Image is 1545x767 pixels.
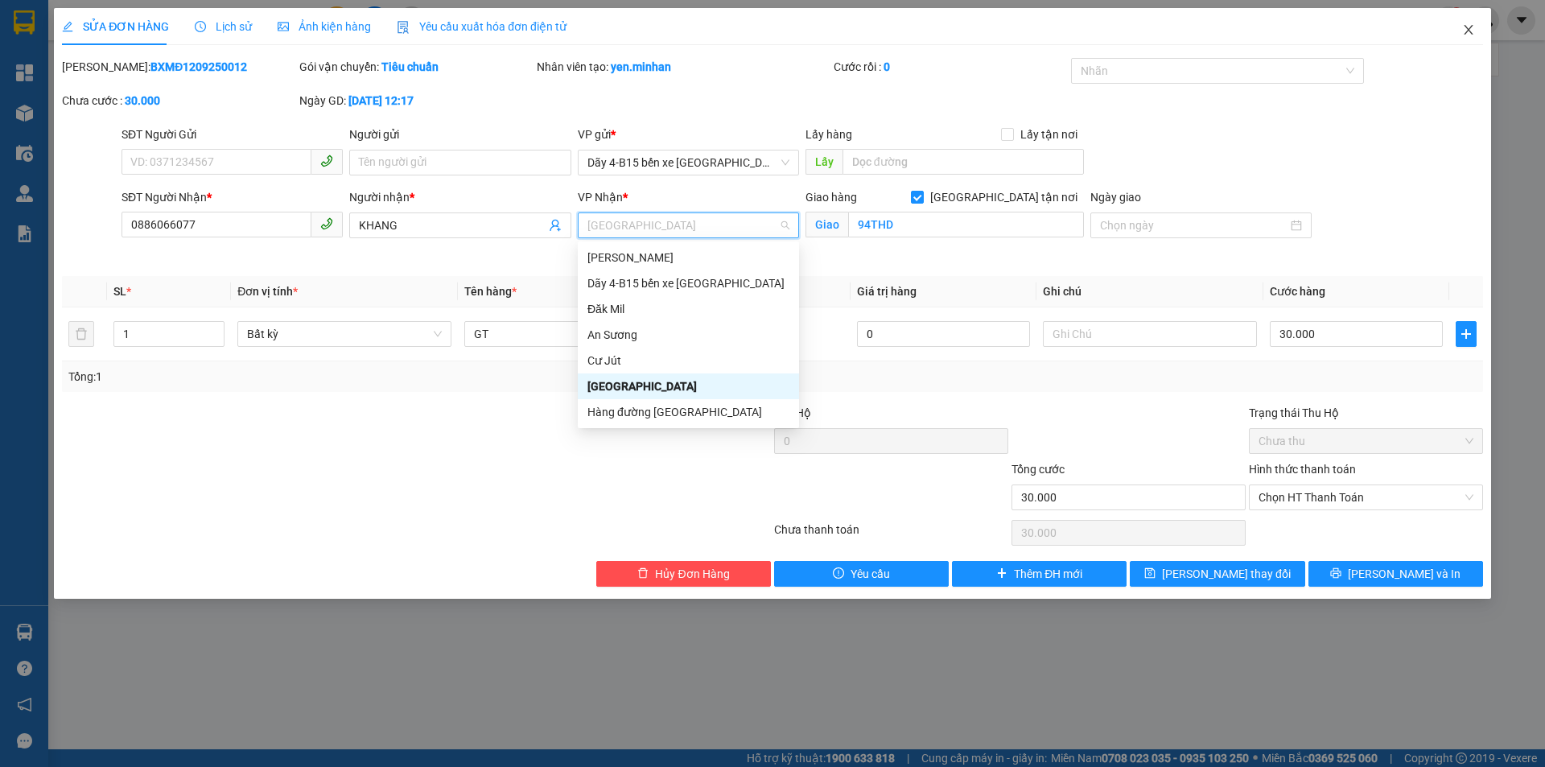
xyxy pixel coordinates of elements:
span: phone [320,155,333,167]
span: Tên hàng [464,285,517,298]
span: SỬA ĐƠN HÀNG [62,20,169,33]
button: exclamation-circleYêu cầu [774,561,949,587]
div: Ngày GD: [299,92,534,109]
span: Chưa thu [1259,429,1473,453]
div: An Sương [578,322,799,348]
input: VD: Bàn, Ghế [464,321,678,347]
b: 30.000 [125,94,160,107]
div: Cước rồi : [834,58,1068,76]
span: picture [278,21,289,32]
div: Trạng thái Thu Hộ [1249,404,1483,422]
div: Người nhận [349,188,571,206]
span: clock-circle [195,21,206,32]
span: 94 THĐ [212,92,293,120]
span: plus [1456,328,1476,340]
div: SĐT Người Nhận [122,188,343,206]
span: Chọn HT Thanh Toán [1259,485,1473,509]
span: printer [1330,567,1341,580]
div: An Sương [587,326,789,344]
span: Dãy 4-B15 bến xe Miền Đông [587,151,789,175]
span: Giao [805,212,848,237]
span: Giao hàng [805,191,857,204]
div: Đăk Mil [578,296,799,322]
span: [PERSON_NAME] và In [1348,565,1461,583]
input: Ghi Chú [1043,321,1257,347]
span: Thêm ĐH mới [1014,565,1082,583]
span: Nhận: [188,14,227,31]
input: Dọc đường [843,149,1084,175]
span: plus [996,567,1007,580]
div: Người gửi [349,126,571,143]
span: Ảnh kiện hàng [278,20,371,33]
span: Gửi: [14,15,39,32]
span: Lấy tận nơi [1014,126,1084,143]
div: Dãy 4-B15 bến xe Miền Đông [578,270,799,296]
span: Thu Hộ [774,406,811,419]
div: Cư Jút [587,352,789,369]
div: Đăk Mil [587,300,789,318]
span: edit [62,21,73,32]
div: Dãy 4-B15 bến xe [GEOGRAPHIC_DATA] [14,14,177,52]
span: Giá trị hàng [857,285,917,298]
div: Nam Dong [578,245,799,270]
div: Gói vận chuyển: [299,58,534,76]
span: save [1144,567,1156,580]
span: Đơn vị tính [237,285,298,298]
b: BXMĐ1209250012 [150,60,247,73]
span: Yêu cầu xuất hóa đơn điện tử [397,20,566,33]
button: plus [1456,321,1477,347]
div: Hàng đường Đắk Nông [578,373,799,399]
div: [PERSON_NAME] [587,249,789,266]
button: delete [68,321,94,347]
span: delete [637,567,649,580]
div: VP gửi [578,126,799,143]
div: Chưa cước : [62,92,296,109]
div: Hàng đường [GEOGRAPHIC_DATA] [587,403,789,421]
div: [GEOGRAPHIC_DATA] [587,377,789,395]
label: Ngày giao [1090,191,1141,204]
span: Yêu cầu [851,565,890,583]
div: Tổng: 1 [68,368,596,386]
b: yen.minhan [611,60,671,73]
b: 0 [884,60,890,73]
th: Ghi chú [1036,276,1263,307]
span: Lấy hàng [805,128,852,141]
div: Hàng đường Sài Gòn [578,399,799,425]
div: Chưa thanh toán [772,521,1010,549]
div: Cư Jút [578,348,799,373]
span: Tổng cước [1011,463,1065,476]
div: HƯƠNG [188,50,352,69]
span: Hủy Đơn Hàng [655,565,729,583]
input: Giao tận nơi [848,212,1084,237]
span: Bất kỳ [247,322,442,346]
div: 0348115479 [188,69,352,92]
button: plusThêm ĐH mới [952,561,1127,587]
span: exclamation-circle [833,567,844,580]
div: SĐT Người Gửi [122,126,343,143]
span: Lấy [805,149,843,175]
button: save[PERSON_NAME] thay đổi [1130,561,1304,587]
input: Ngày giao [1100,216,1287,234]
b: Tiêu chuẩn [381,60,439,73]
div: [GEOGRAPHIC_DATA] [188,14,352,50]
span: VP Nhận [578,191,623,204]
div: Nhân viên tạo: [537,58,830,76]
b: [DATE] 12:17 [348,94,414,107]
div: Dãy 4-B15 bến xe [GEOGRAPHIC_DATA] [587,274,789,292]
span: Lịch sử [195,20,252,33]
span: phone [320,217,333,230]
span: [PERSON_NAME] thay đổi [1162,565,1291,583]
button: printer[PERSON_NAME] và In [1308,561,1483,587]
span: [GEOGRAPHIC_DATA] tận nơi [924,188,1084,206]
span: close [1462,23,1475,36]
span: Cước hàng [1270,285,1325,298]
button: Close [1446,8,1491,53]
span: DĐ: [188,101,212,118]
img: icon [397,21,410,34]
label: Hình thức thanh toán [1249,463,1356,476]
span: SL [113,285,126,298]
span: user-add [549,219,562,232]
button: deleteHủy Đơn Hàng [596,561,771,587]
span: Hàng đường Đắk Nông [587,213,789,237]
div: [PERSON_NAME]: [62,58,296,76]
